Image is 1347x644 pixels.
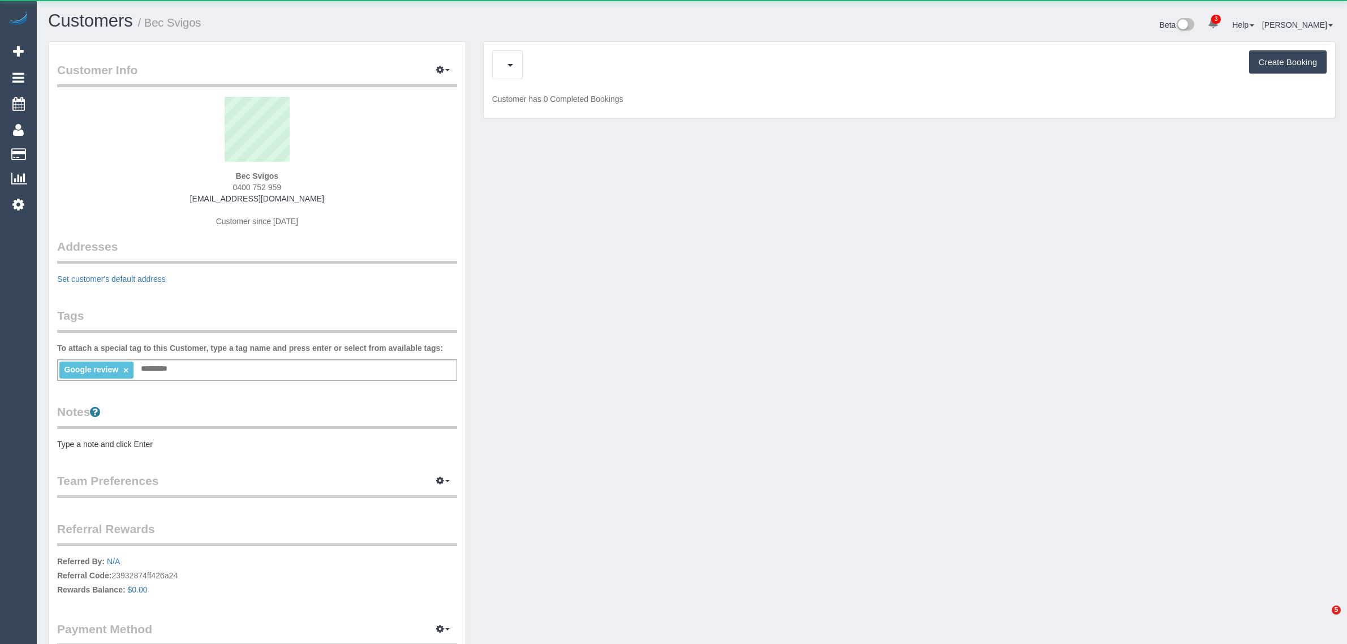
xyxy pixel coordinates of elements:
label: Referred By: [57,556,105,567]
a: $0.00 [128,585,148,594]
span: 0400 752 959 [233,183,282,192]
a: Customers [48,11,133,31]
p: Customer has 0 Completed Bookings [492,93,1327,105]
legend: Team Preferences [57,473,457,498]
iframe: Intercom live chat [1309,606,1336,633]
small: / Bec Svigos [138,16,201,29]
legend: Tags [57,307,457,333]
a: [PERSON_NAME] [1262,20,1333,29]
a: [EMAIL_ADDRESS][DOMAIN_NAME] [190,194,324,203]
a: 3 [1202,11,1224,36]
label: Referral Code: [57,570,111,581]
span: Google review [64,365,118,374]
a: × [123,366,128,375]
strong: Bec Svigos [236,171,278,181]
pre: Type a note and click Enter [57,439,457,450]
span: 3 [1211,15,1221,24]
label: Rewards Balance: [57,584,126,595]
p: 23932874ff426a24 [57,556,457,598]
img: Automaid Logo [7,11,29,27]
button: Create Booking [1249,50,1327,74]
legend: Customer Info [57,62,457,87]
a: N/A [107,557,120,566]
label: To attach a special tag to this Customer, type a tag name and press enter or select from availabl... [57,342,443,354]
a: Help [1232,20,1254,29]
a: Beta [1160,20,1195,29]
a: Set customer's default address [57,274,166,284]
img: New interface [1176,18,1194,33]
legend: Notes [57,403,457,429]
span: Customer since [DATE] [216,217,298,226]
span: 5 [1332,606,1341,615]
legend: Referral Rewards [57,521,457,546]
